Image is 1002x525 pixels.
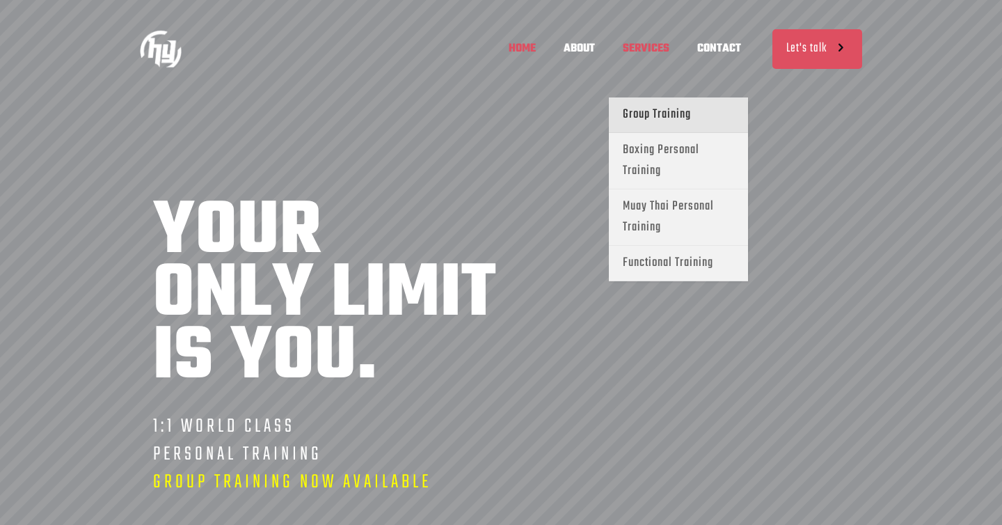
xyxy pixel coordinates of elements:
[153,202,497,390] rs-layer: YOUR ONLY LIMIT IS YOU.
[683,28,755,70] span: CONTACT
[609,28,683,70] span: SERVICES
[550,28,609,70] span: ABOUT
[609,133,748,189] a: Boxing Personal Training
[772,29,862,69] a: Let's talk
[495,28,550,70] span: HOME
[153,467,431,497] span: GROUP TRAINING NOW AVAILABLE
[609,189,748,246] a: Muay Thai Personal Training
[609,97,748,133] a: Group Training
[623,196,734,238] span: Muay Thai Personal Training
[623,104,691,125] span: Group Training
[153,413,431,496] rs-layer: 1:1 WORLD CLASS PERSONAL TRAINING
[140,28,182,70] img: Home
[623,140,734,182] span: Boxing Personal Training
[623,253,713,274] span: Functional Training
[609,246,748,281] a: Functional Training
